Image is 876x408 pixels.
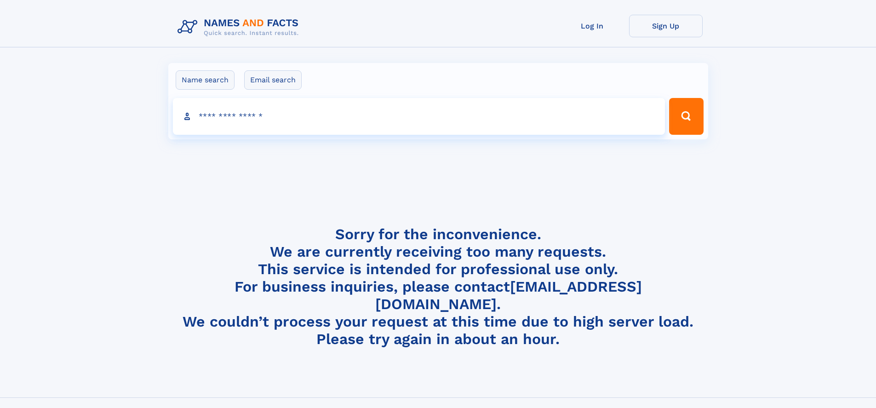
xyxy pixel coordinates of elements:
[244,70,302,90] label: Email search
[176,70,235,90] label: Name search
[669,98,703,135] button: Search Button
[174,15,306,40] img: Logo Names and Facts
[375,278,642,313] a: [EMAIL_ADDRESS][DOMAIN_NAME]
[629,15,703,37] a: Sign Up
[555,15,629,37] a: Log In
[173,98,665,135] input: search input
[174,225,703,348] h4: Sorry for the inconvenience. We are currently receiving too many requests. This service is intend...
